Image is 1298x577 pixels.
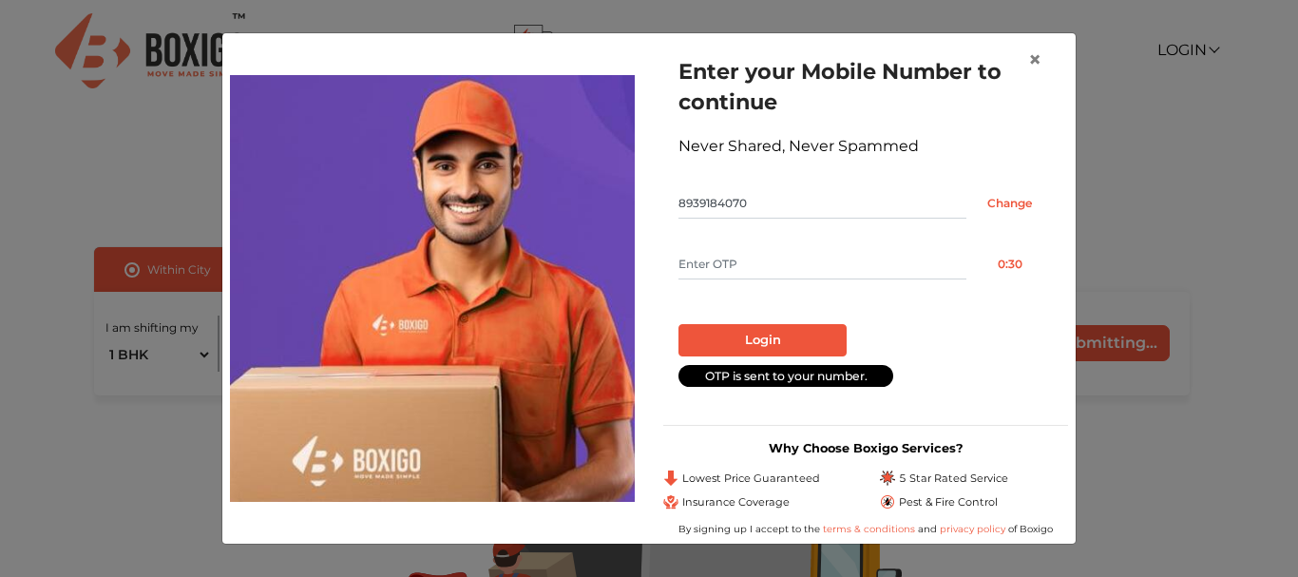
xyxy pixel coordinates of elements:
[966,249,1053,279] button: 0:30
[682,494,790,510] span: Insurance Coverage
[678,249,966,279] input: Enter OTP
[966,188,1053,219] input: Change
[678,135,1053,158] div: Never Shared, Never Spammed
[663,522,1068,536] div: By signing up I accept to the and of Boxigo
[678,188,966,219] input: Mobile No
[678,324,847,356] button: Login
[823,523,918,535] a: terms & conditions
[678,365,893,387] div: OTP is sent to your number.
[899,494,998,510] span: Pest & Fire Control
[899,471,1008,487] span: 5 Star Rated Service
[230,75,635,501] img: relocation-img
[663,441,1068,455] h3: Why Choose Boxigo Services?
[1028,46,1041,73] span: ×
[1013,33,1057,87] button: Close
[937,523,1008,535] a: privacy policy
[682,471,820,487] span: Lowest Price Guaranteed
[678,56,1053,117] h1: Enter your Mobile Number to continue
